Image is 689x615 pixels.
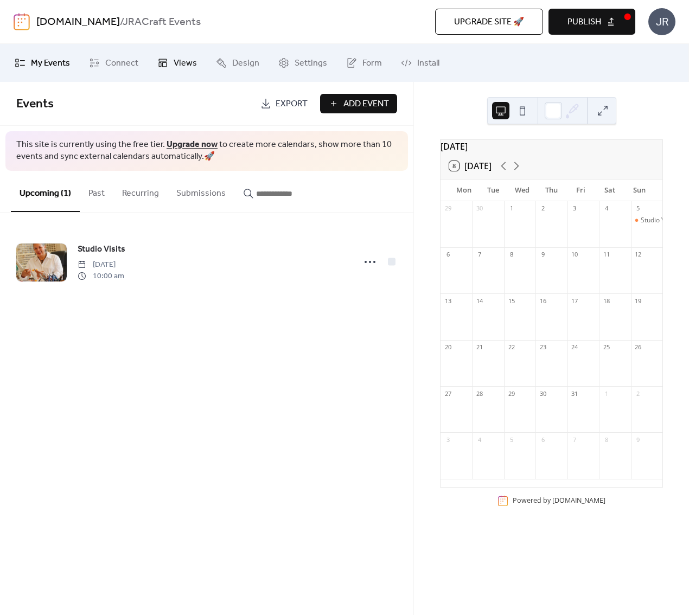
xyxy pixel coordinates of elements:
span: Publish [567,16,601,29]
div: 13 [444,297,452,305]
div: 30 [475,204,483,213]
div: 9 [634,435,642,444]
div: 27 [444,389,452,398]
div: 6 [444,251,452,259]
div: Wed [508,180,537,201]
a: Views [149,48,205,78]
b: JRACraft Events [123,12,201,33]
div: 5 [634,204,642,213]
span: Export [276,98,308,111]
a: Install [393,48,448,78]
button: Add Event [320,94,397,113]
span: Design [232,57,259,70]
div: 7 [571,435,579,444]
div: 28 [475,389,483,398]
div: 29 [507,389,515,398]
div: 3 [571,204,579,213]
button: Submissions [168,171,234,211]
span: Events [16,92,54,116]
div: 24 [571,343,579,351]
div: Fri [566,180,595,201]
a: Settings [270,48,335,78]
span: Studio Visits [78,243,125,256]
div: 30 [539,389,547,398]
a: Studio Visits [78,242,125,257]
a: Connect [81,48,146,78]
div: 25 [602,343,610,351]
div: 16 [539,297,547,305]
span: Views [174,57,197,70]
button: Past [80,171,113,211]
span: Connect [105,57,138,70]
div: 19 [634,297,642,305]
button: Publish [548,9,635,35]
a: Upgrade now [167,136,218,153]
span: [DATE] [78,259,124,271]
a: Design [208,48,267,78]
span: Install [417,57,439,70]
div: 1 [602,389,610,398]
a: Export [252,94,316,113]
div: Sat [595,180,624,201]
button: Recurring [113,171,168,211]
span: 10:00 am [78,271,124,282]
a: Form [338,48,390,78]
div: Studio Visits [641,216,677,225]
div: JR [648,8,675,35]
div: 8 [602,435,610,444]
div: 31 [571,389,579,398]
div: 22 [507,343,515,351]
div: 14 [475,297,483,305]
span: Upgrade site 🚀 [454,16,524,29]
img: logo [14,13,30,30]
a: [DOMAIN_NAME] [552,496,605,505]
div: 17 [571,297,579,305]
div: 18 [602,297,610,305]
div: 5 [507,435,515,444]
div: Powered by [513,496,605,505]
span: This site is currently using the free tier. to create more calendars, show more than 10 events an... [16,139,397,163]
div: 4 [602,204,610,213]
div: 2 [539,204,547,213]
div: 10 [571,251,579,259]
div: 12 [634,251,642,259]
div: 20 [444,343,452,351]
div: 9 [539,251,547,259]
div: 26 [634,343,642,351]
button: Upcoming (1) [11,171,80,212]
div: Mon [449,180,479,201]
div: 7 [475,251,483,259]
button: Upgrade site 🚀 [435,9,543,35]
div: 23 [539,343,547,351]
div: 3 [444,435,452,444]
div: Sun [624,180,654,201]
span: Form [362,57,382,70]
span: Add Event [343,98,389,111]
span: My Events [31,57,70,70]
div: 6 [539,435,547,444]
a: [DOMAIN_NAME] [36,12,120,33]
div: Tue [479,180,508,201]
div: 15 [507,297,515,305]
a: My Events [7,48,78,78]
div: 21 [475,343,483,351]
div: 11 [602,251,610,259]
div: 29 [444,204,452,213]
span: Settings [295,57,327,70]
div: 4 [475,435,483,444]
div: Studio Visits [631,216,662,225]
div: [DATE] [441,140,662,153]
b: / [120,12,123,33]
div: Thu [537,180,566,201]
div: 8 [507,251,515,259]
div: 2 [634,389,642,398]
div: 1 [507,204,515,213]
button: 8[DATE] [445,158,495,174]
